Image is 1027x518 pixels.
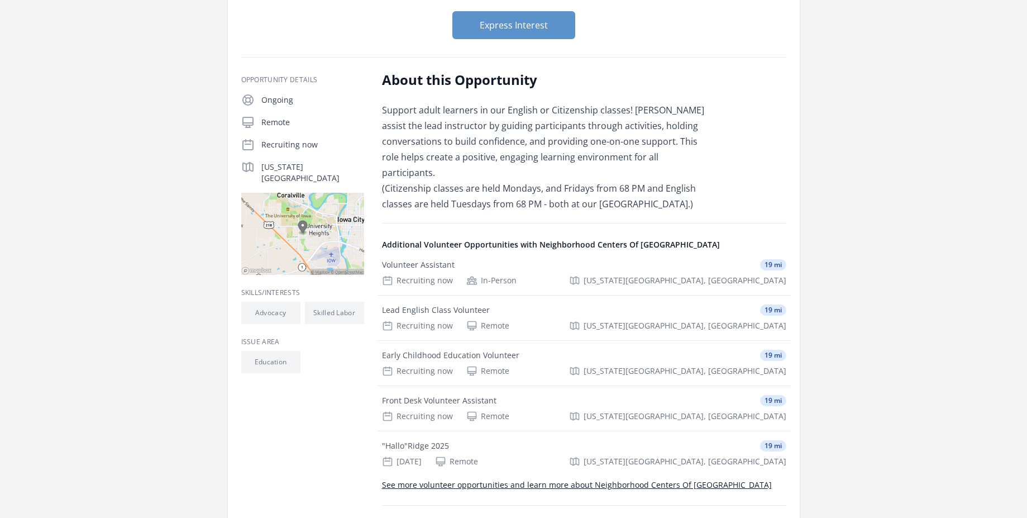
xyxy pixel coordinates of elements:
[261,161,364,184] p: [US_STATE][GEOGRAPHIC_DATA]
[382,320,453,331] div: Recruiting now
[760,440,786,452] span: 19 mi
[466,320,509,331] div: Remote
[452,11,575,39] button: Express Interest
[382,275,453,286] div: Recruiting now
[382,365,453,377] div: Recruiting now
[466,365,509,377] div: Remote
[760,395,786,406] span: 19 mi
[382,479,772,490] a: See more volunteer opportunities and learn more about Neighborhood Centers Of [GEOGRAPHIC_DATA]
[466,411,509,422] div: Remote
[382,239,786,250] h4: Additional Volunteer Opportunities with Neighborhood Centers Of [GEOGRAPHIC_DATA]
[382,456,422,467] div: [DATE]
[378,296,791,340] a: Lead English Class Volunteer 19 mi Recruiting now Remote [US_STATE][GEOGRAPHIC_DATA], [GEOGRAPHIC...
[760,305,786,316] span: 19 mi
[241,338,364,346] h3: Issue area
[382,440,449,452] div: "Hallo"Ridge 2025
[584,275,786,286] span: [US_STATE][GEOGRAPHIC_DATA], [GEOGRAPHIC_DATA]
[382,411,453,422] div: Recruiting now
[261,139,364,150] p: Recruiting now
[378,386,791,431] a: Front Desk Volunteer Assistant 19 mi Recruiting now Remote [US_STATE][GEOGRAPHIC_DATA], [GEOGRAPH...
[261,94,364,106] p: Ongoing
[382,104,704,210] span: Support adult learners in our English or Citizenship classes! [PERSON_NAME] assist the lead instr...
[382,305,490,316] div: Lead English Class Volunteer
[466,275,517,286] div: In-Person
[378,341,791,386] a: Early Childhood Education Volunteer 19 mi Recruiting now Remote [US_STATE][GEOGRAPHIC_DATA], [GEO...
[382,395,496,406] div: Front Desk Volunteer Assistant
[584,365,786,377] span: [US_STATE][GEOGRAPHIC_DATA], [GEOGRAPHIC_DATA]
[760,350,786,361] span: 19 mi
[241,351,300,373] li: Education
[241,302,300,324] li: Advocacy
[382,71,709,89] h2: About this Opportunity
[760,259,786,270] span: 19 mi
[382,259,455,270] div: Volunteer Assistant
[584,320,786,331] span: [US_STATE][GEOGRAPHIC_DATA], [GEOGRAPHIC_DATA]
[241,193,364,275] img: Map
[378,250,791,295] a: Volunteer Assistant 19 mi Recruiting now In-Person [US_STATE][GEOGRAPHIC_DATA], [GEOGRAPHIC_DATA]
[261,117,364,128] p: Remote
[305,302,364,324] li: Skilled Labor
[241,288,364,297] h3: Skills/Interests
[378,431,791,476] a: "Hallo"Ridge 2025 19 mi [DATE] Remote [US_STATE][GEOGRAPHIC_DATA], [GEOGRAPHIC_DATA]
[382,350,519,361] div: Early Childhood Education Volunteer
[584,411,786,422] span: [US_STATE][GEOGRAPHIC_DATA], [GEOGRAPHIC_DATA]
[584,456,786,467] span: [US_STATE][GEOGRAPHIC_DATA], [GEOGRAPHIC_DATA]
[241,75,364,84] h3: Opportunity Details
[435,456,478,467] div: Remote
